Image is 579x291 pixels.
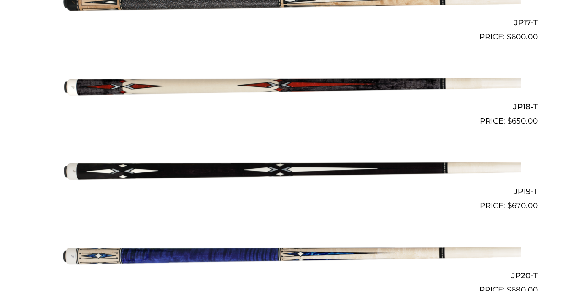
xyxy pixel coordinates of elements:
[507,116,538,125] bdi: 650.00
[507,201,512,210] span: $
[59,47,521,124] img: JP18-T
[507,32,538,41] bdi: 600.00
[42,98,538,115] h2: JP18-T
[42,14,538,31] h2: JP17-T
[42,131,538,211] a: JP19-T $670.00
[42,183,538,199] h2: JP19-T
[59,131,521,208] img: JP19-T
[507,201,538,210] bdi: 670.00
[507,32,511,41] span: $
[42,267,538,284] h2: JP20-T
[507,116,512,125] span: $
[42,47,538,127] a: JP18-T $650.00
